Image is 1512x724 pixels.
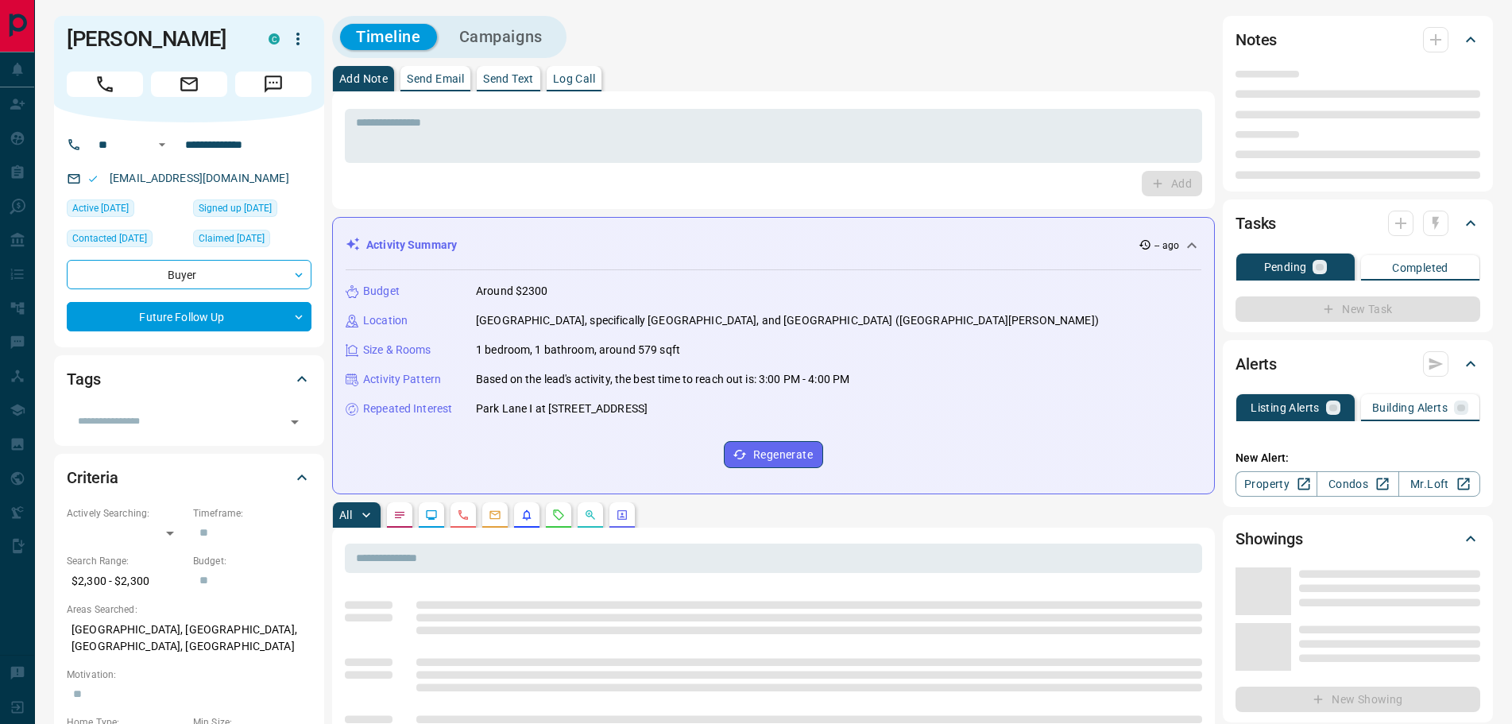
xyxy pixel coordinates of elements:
[1264,261,1307,273] p: Pending
[363,342,431,358] p: Size & Rooms
[193,230,311,252] div: Sat Mar 02 2024
[67,260,311,289] div: Buyer
[151,72,227,97] span: Email
[193,506,311,521] p: Timeframe:
[457,509,470,521] svg: Calls
[346,230,1201,260] div: Activity Summary-- ago
[340,24,437,50] button: Timeline
[67,506,185,521] p: Actively Searching:
[269,33,280,45] div: condos.ca
[339,509,352,521] p: All
[489,509,501,521] svg: Emails
[153,135,172,154] button: Open
[67,554,185,568] p: Search Range:
[67,72,143,97] span: Call
[1154,238,1179,253] p: -- ago
[724,441,823,468] button: Regenerate
[67,617,311,660] p: [GEOGRAPHIC_DATA], [GEOGRAPHIC_DATA], [GEOGRAPHIC_DATA], [GEOGRAPHIC_DATA]
[72,230,147,246] span: Contacted [DATE]
[363,312,408,329] p: Location
[72,200,129,216] span: Active [DATE]
[1372,402,1448,413] p: Building Alerts
[476,283,548,300] p: Around $2300
[393,509,406,521] svg: Notes
[584,509,597,521] svg: Opportunities
[363,371,441,388] p: Activity Pattern
[1236,520,1480,558] div: Showings
[1236,27,1277,52] h2: Notes
[363,401,452,417] p: Repeated Interest
[67,459,311,497] div: Criteria
[67,26,245,52] h1: [PERSON_NAME]
[476,312,1099,329] p: [GEOGRAPHIC_DATA], specifically [GEOGRAPHIC_DATA], and [GEOGRAPHIC_DATA] ([GEOGRAPHIC_DATA][PERSO...
[476,371,849,388] p: Based on the lead's activity, the best time to reach out is: 3:00 PM - 4:00 PM
[67,465,118,490] h2: Criteria
[1236,471,1317,497] a: Property
[1317,471,1398,497] a: Condos
[366,237,457,254] p: Activity Summary
[67,602,311,617] p: Areas Searched:
[67,366,100,392] h2: Tags
[520,509,533,521] svg: Listing Alerts
[1236,526,1303,552] h2: Showings
[110,172,289,184] a: [EMAIL_ADDRESS][DOMAIN_NAME]
[67,230,185,252] div: Wed Mar 13 2024
[552,509,565,521] svg: Requests
[284,411,306,433] button: Open
[235,72,311,97] span: Message
[407,73,464,84] p: Send Email
[553,73,595,84] p: Log Call
[476,342,680,358] p: 1 bedroom, 1 bathroom, around 579 sqft
[67,668,311,682] p: Motivation:
[339,73,388,84] p: Add Note
[425,509,438,521] svg: Lead Browsing Activity
[87,173,99,184] svg: Email Valid
[363,283,400,300] p: Budget
[1236,450,1480,467] p: New Alert:
[616,509,628,521] svg: Agent Actions
[67,568,185,594] p: $2,300 - $2,300
[199,200,272,216] span: Signed up [DATE]
[1392,262,1448,273] p: Completed
[476,401,648,417] p: Park Lane Ⅰ at [STREET_ADDRESS]
[443,24,559,50] button: Campaigns
[193,199,311,222] div: Sat Mar 02 2024
[1236,345,1480,383] div: Alerts
[1236,204,1480,242] div: Tasks
[1236,211,1276,236] h2: Tasks
[67,199,185,222] div: Tue Sep 03 2024
[1398,471,1480,497] a: Mr.Loft
[483,73,534,84] p: Send Text
[199,230,265,246] span: Claimed [DATE]
[1236,21,1480,59] div: Notes
[67,302,311,331] div: Future Follow Up
[67,360,311,398] div: Tags
[1251,402,1320,413] p: Listing Alerts
[193,554,311,568] p: Budget:
[1236,351,1277,377] h2: Alerts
